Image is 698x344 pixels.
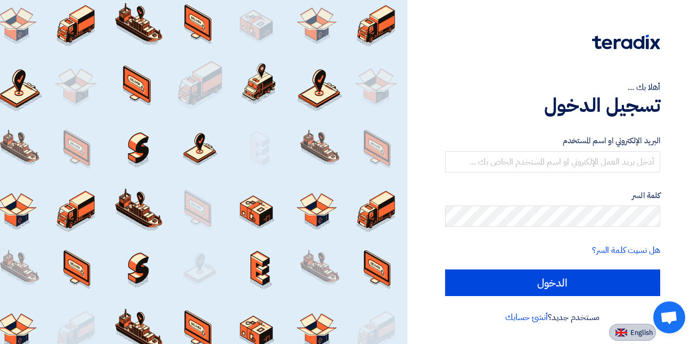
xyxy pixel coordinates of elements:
button: English [609,324,656,341]
input: أدخل بريد العمل الإلكتروني او اسم المستخدم الخاص بك ... [445,151,660,173]
a: هل نسيت كلمة السر؟ [592,244,660,257]
a: أنشئ حسابك [505,311,547,324]
div: أهلا بك ... [445,81,660,94]
img: Teradix logo [592,35,660,50]
img: en-US.png [615,329,627,337]
a: Open chat [653,301,685,333]
span: English [630,329,653,337]
h1: تسجيل الدخول [445,94,660,117]
label: البريد الإلكتروني او اسم المستخدم [445,135,660,147]
label: كلمة السر [445,190,660,202]
div: مستخدم جديد؟ [445,311,660,324]
input: الدخول [445,269,660,296]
